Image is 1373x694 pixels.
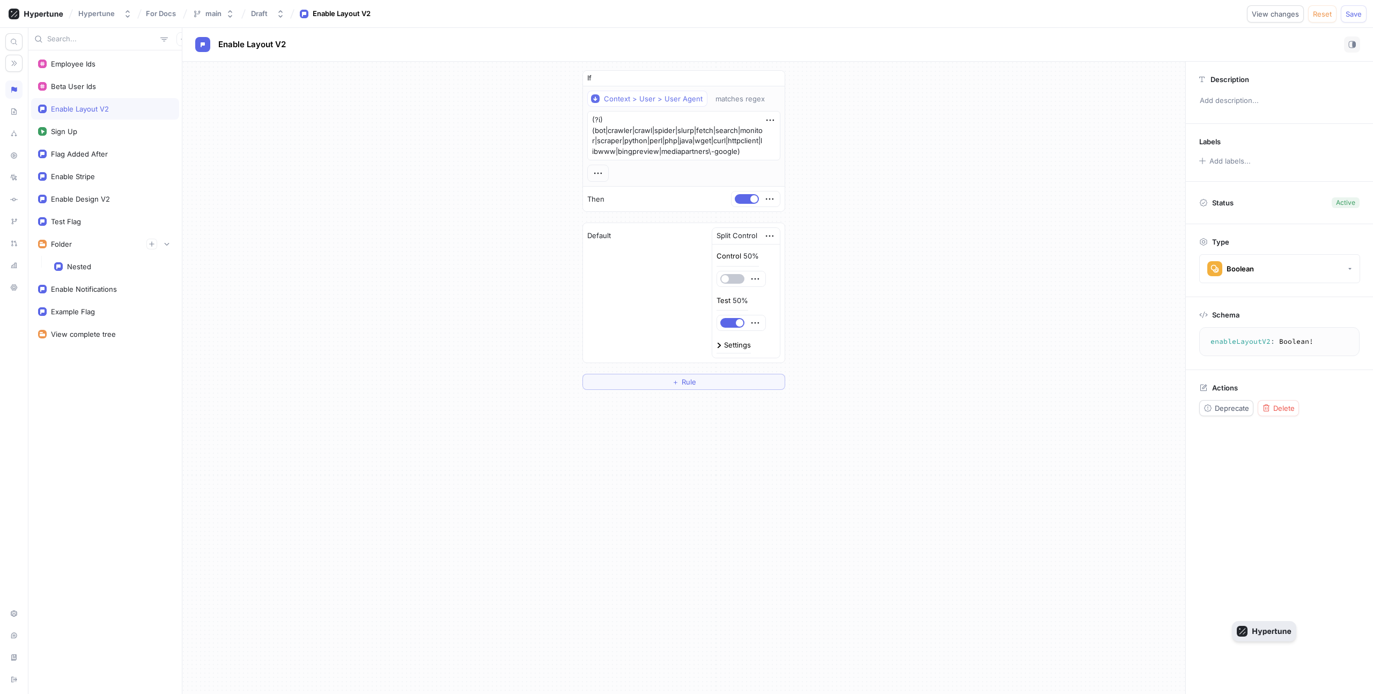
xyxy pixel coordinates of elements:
[51,330,116,338] div: View complete tree
[51,307,95,316] div: Example Flag
[717,231,757,241] div: Split Control
[1212,311,1239,319] p: Schema
[717,296,730,306] p: Test
[717,251,741,262] p: Control
[51,105,109,113] div: Enable Layout V2
[51,240,72,248] div: Folder
[5,212,23,231] div: Branches
[582,374,785,390] button: ＋Rule
[218,40,286,49] span: Enable Layout V2
[587,111,780,160] textarea: (?i)(bot|crawler|crawl|spider|slurp|fetch|search|monitor|scraper|python|perl|php|java|wget|curl|h...
[1199,400,1253,416] button: Deprecate
[1210,75,1249,84] p: Description
[51,217,81,226] div: Test Flag
[1336,198,1355,208] div: Active
[5,146,23,165] div: Preview
[5,604,23,623] div: Setup
[1199,137,1221,146] p: Labels
[67,262,91,271] div: Nested
[587,91,707,107] button: Context > User > User Agent
[1212,383,1238,392] p: Actions
[1258,400,1299,416] button: Delete
[313,9,371,19] div: Enable Layout V2
[5,626,23,645] div: Live chat
[5,234,23,253] div: Pull requests
[733,297,748,304] div: 50%
[724,342,751,349] div: Settings
[78,9,115,18] div: Hypertune
[1209,158,1251,165] div: Add labels...
[587,73,592,84] p: If
[74,5,136,23] button: Hypertune
[1212,238,1229,246] p: Type
[5,124,23,143] div: Splits
[1195,92,1364,110] p: Add description...
[5,648,23,667] div: Documentation
[205,9,222,18] div: main
[1247,5,1304,23] button: View changes
[5,168,23,187] div: Logs
[51,127,77,136] div: Sign Up
[743,253,759,260] div: 50%
[5,102,23,121] div: Schema
[604,94,703,104] div: Context > User > User Agent
[1215,405,1249,411] span: Deprecate
[1252,11,1299,17] span: View changes
[1227,264,1254,274] div: Boolean
[188,5,239,23] button: main
[1212,195,1234,210] p: Status
[51,195,110,203] div: Enable Design V2
[1199,254,1360,283] button: Boolean
[5,278,23,297] div: Settings
[1204,332,1355,351] textarea: enableLayoutV2: Boolean!
[51,150,108,158] div: Flag Added After
[1273,405,1295,411] span: Delete
[51,172,95,181] div: Enable Stripe
[47,34,156,45] input: Search...
[146,10,176,17] span: For Docs
[247,5,289,23] button: Draft
[5,670,23,689] div: Sign out
[1346,11,1362,17] span: Save
[587,194,604,205] p: Then
[5,190,23,209] div: Diff
[1308,5,1337,23] button: Reset
[51,285,117,293] div: Enable Notifications
[5,256,23,275] div: Analytics
[5,80,23,99] div: Logic
[711,91,780,107] button: matches regex
[672,379,679,385] span: ＋
[1341,5,1367,23] button: Save
[251,9,268,18] div: Draft
[715,94,765,104] div: matches regex
[51,82,96,91] div: Beta User Ids
[1313,11,1332,17] span: Reset
[51,60,95,68] div: Employee Ids
[1195,154,1253,168] button: Add labels...
[682,379,696,385] span: Rule
[587,231,611,241] p: Default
